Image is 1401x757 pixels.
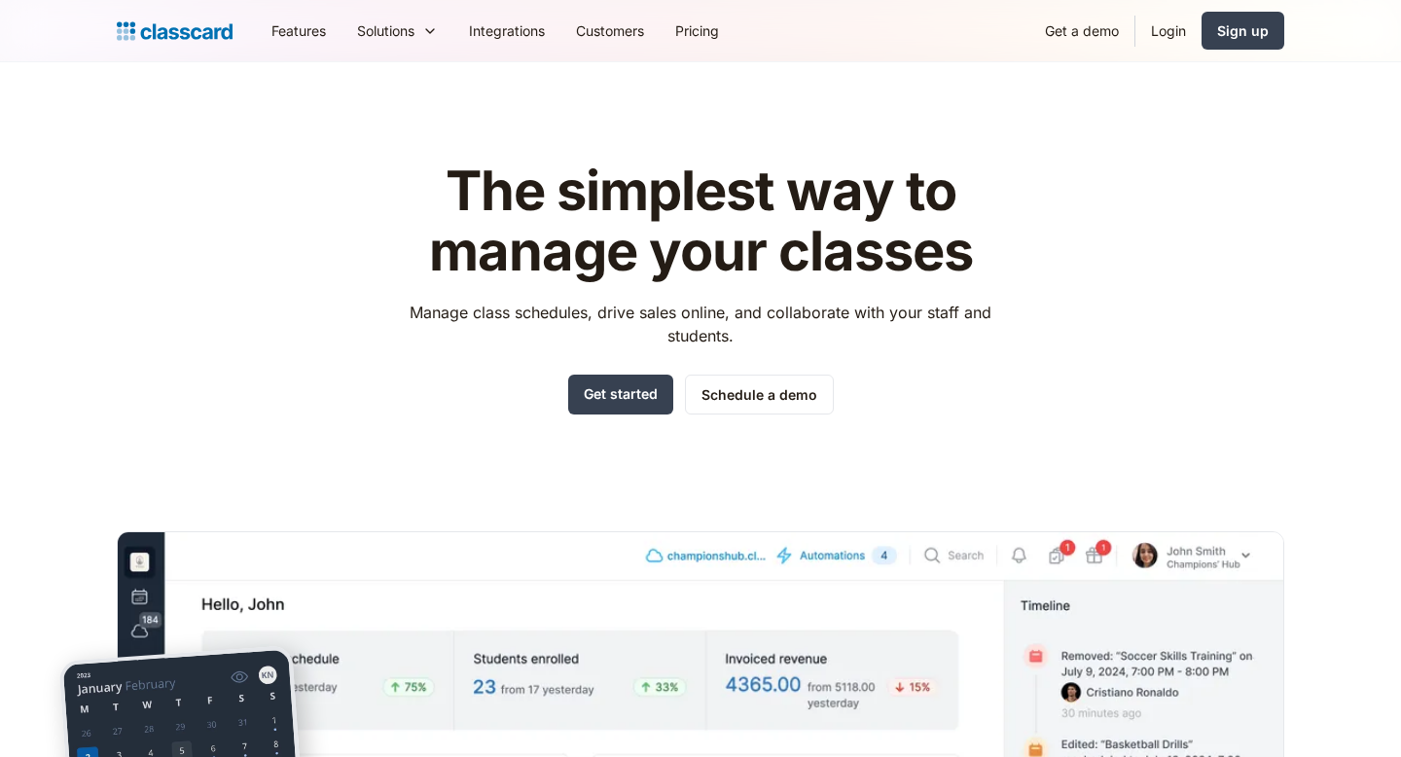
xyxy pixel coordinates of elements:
[660,9,735,53] a: Pricing
[685,375,834,415] a: Schedule a demo
[392,301,1010,347] p: Manage class schedules, drive sales online, and collaborate with your staff and students.
[560,9,660,53] a: Customers
[568,375,673,415] a: Get started
[357,20,414,41] div: Solutions
[392,162,1010,281] h1: The simplest way to manage your classes
[117,18,233,45] a: home
[1202,12,1284,50] a: Sign up
[1135,9,1202,53] a: Login
[1217,20,1269,41] div: Sign up
[1029,9,1134,53] a: Get a demo
[453,9,560,53] a: Integrations
[341,9,453,53] div: Solutions
[256,9,341,53] a: Features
